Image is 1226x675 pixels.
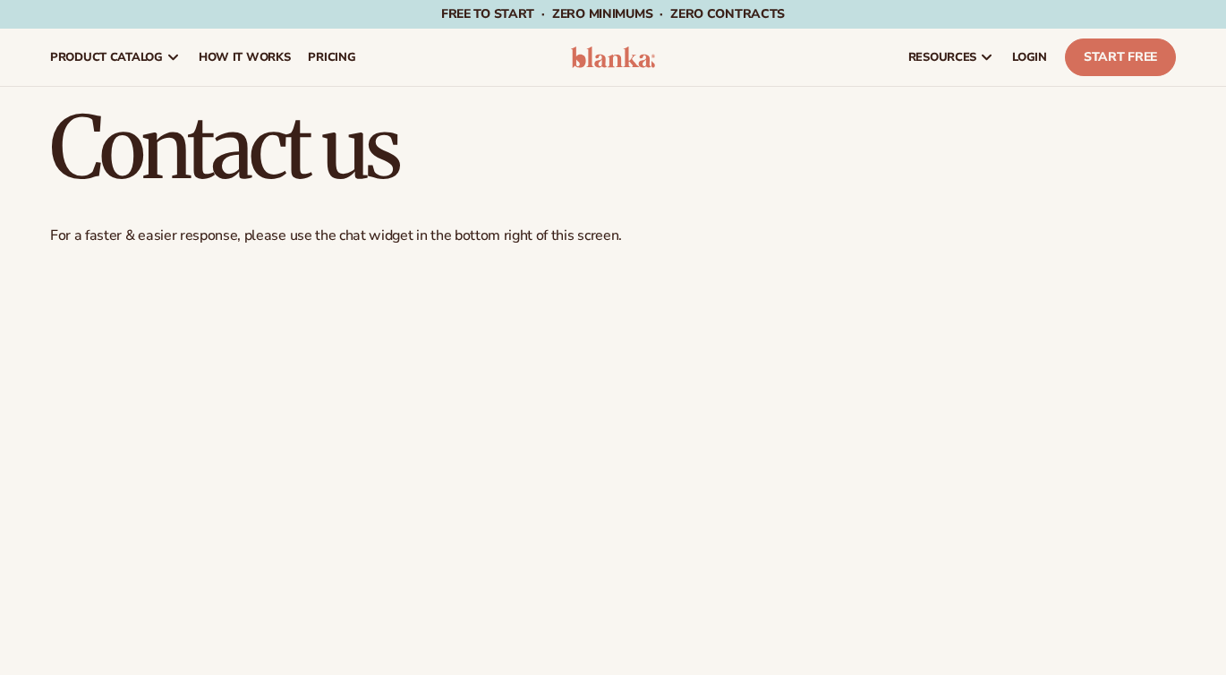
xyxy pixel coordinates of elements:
[50,226,1176,245] p: For a faster & easier response, please use the chat widget in the bottom right of this screen.
[308,50,355,64] span: pricing
[1012,50,1047,64] span: LOGIN
[441,5,785,22] span: Free to start · ZERO minimums · ZERO contracts
[571,47,655,68] img: logo
[908,50,976,64] span: resources
[1003,29,1056,86] a: LOGIN
[299,29,364,86] a: pricing
[1065,38,1176,76] a: Start Free
[41,29,190,86] a: product catalog
[199,50,291,64] span: How It Works
[190,29,300,86] a: How It Works
[50,105,1176,191] h1: Contact us
[50,50,163,64] span: product catalog
[899,29,1003,86] a: resources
